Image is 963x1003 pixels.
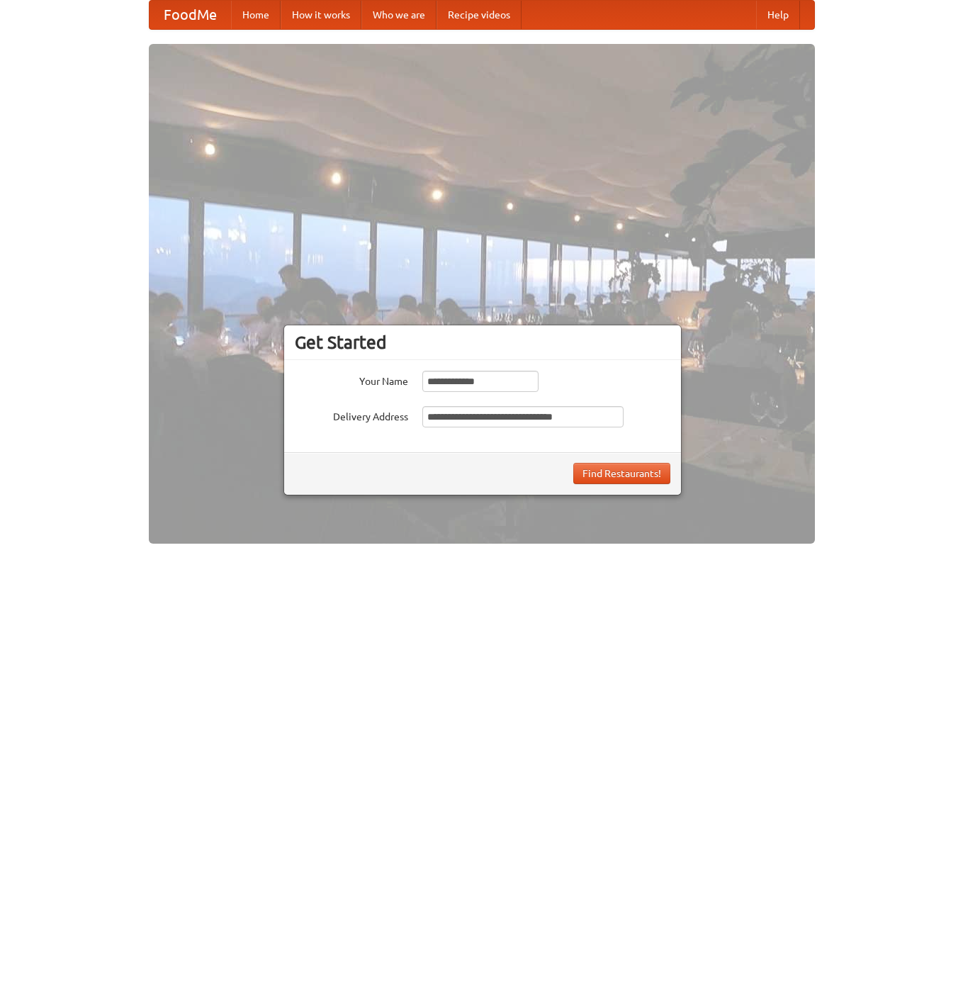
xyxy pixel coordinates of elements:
button: Find Restaurants! [573,463,670,484]
a: Home [231,1,281,29]
a: How it works [281,1,361,29]
a: Who we are [361,1,437,29]
a: FoodMe [150,1,231,29]
a: Recipe videos [437,1,522,29]
label: Delivery Address [295,406,408,424]
h3: Get Started [295,332,670,353]
a: Help [756,1,800,29]
label: Your Name [295,371,408,388]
